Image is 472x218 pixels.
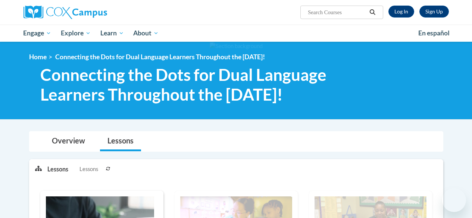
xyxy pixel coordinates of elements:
[24,6,158,19] a: Cox Campus
[56,25,96,42] a: Explore
[79,165,98,173] span: Lessons
[100,29,124,38] span: Learn
[133,29,159,38] span: About
[413,25,454,41] a: En español
[19,25,56,42] a: Engage
[388,6,414,18] a: Log In
[96,25,129,42] a: Learn
[55,53,265,61] span: Connecting the Dots for Dual Language Learners Throughout the [DATE]!
[100,132,141,151] a: Lessons
[61,29,91,38] span: Explore
[44,132,93,151] a: Overview
[210,42,263,50] img: Section background
[419,6,449,18] a: Register
[367,8,378,17] button: Search
[442,188,466,212] iframe: Button to launch messaging window
[47,165,68,173] p: Lessons
[18,25,454,42] div: Main menu
[24,6,107,19] img: Cox Campus
[418,29,450,37] span: En español
[29,53,47,61] a: Home
[23,29,51,38] span: Engage
[307,8,367,17] input: Search Courses
[40,65,348,104] span: Connecting the Dots for Dual Language Learners Throughout the [DATE]!
[128,25,163,42] a: About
